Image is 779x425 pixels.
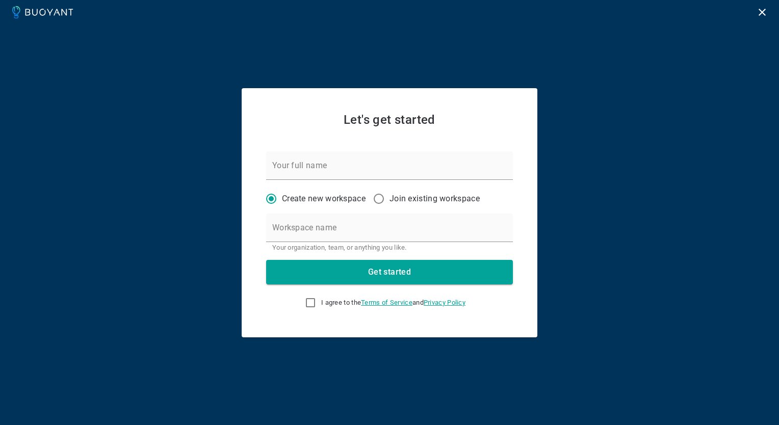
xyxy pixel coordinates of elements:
h2: Let's get started [266,113,513,127]
a: Logout [754,7,771,16]
a: Terms of Service [361,299,412,306]
p: Your organization, team, or anything you like. [272,244,507,252]
a: Privacy Policy [424,299,465,306]
button: Logout [754,4,771,21]
p: Create new workspace [282,194,366,204]
p: Join existing workspace [389,194,480,204]
button: Get started [266,260,513,284]
h4: Get started [368,267,411,277]
span: I agree to the and [321,299,465,307]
